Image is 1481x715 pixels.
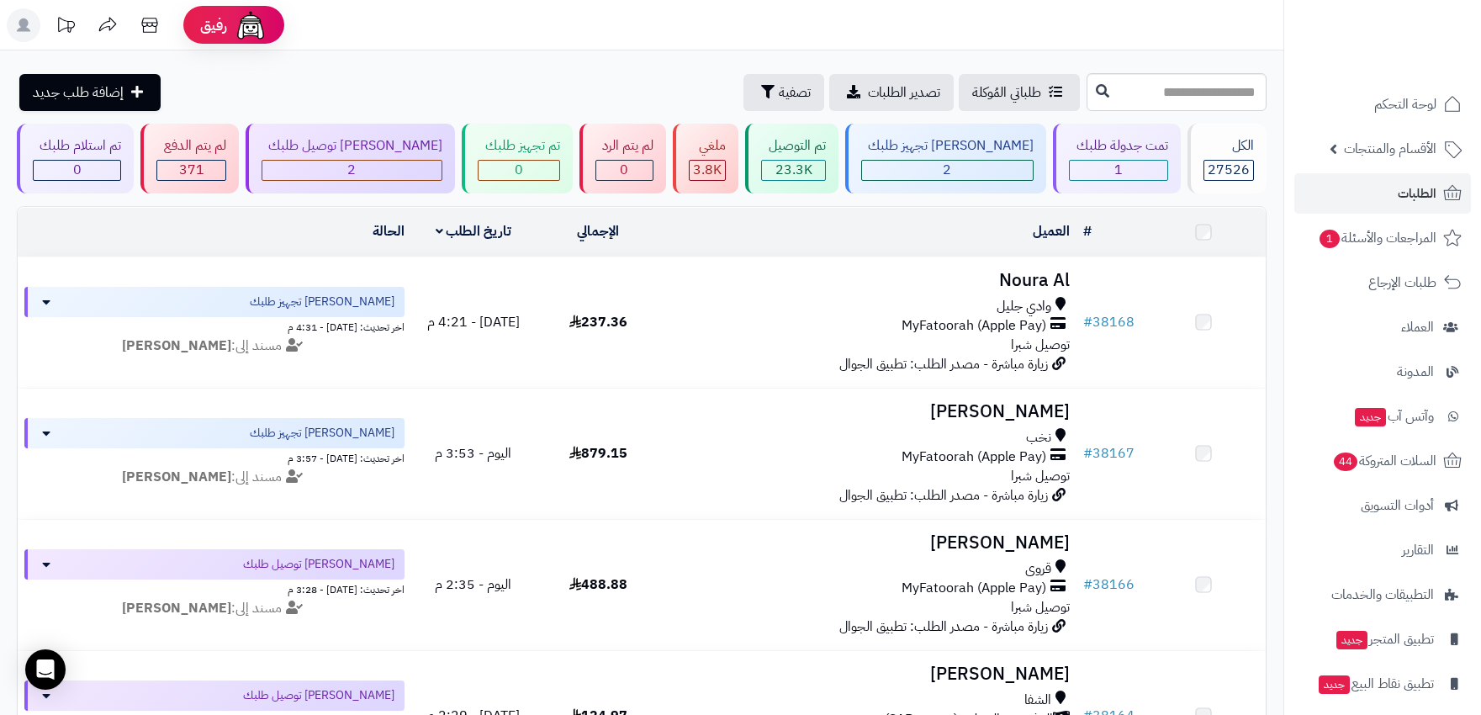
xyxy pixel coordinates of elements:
[436,221,512,241] a: تاريخ الطلب
[839,485,1048,506] span: زيارة مباشرة - مصدر الطلب: تطبيق الجوال
[24,580,405,597] div: اخر تحديث: [DATE] - 3:28 م
[1083,312,1092,332] span: #
[1083,443,1092,463] span: #
[596,161,653,180] div: 0
[122,467,231,487] strong: [PERSON_NAME]
[1033,221,1070,241] a: العميل
[24,317,405,335] div: اخر تحديث: [DATE] - 4:31 م
[1374,93,1436,116] span: لوحة التحكم
[569,575,627,595] span: 488.88
[1294,218,1471,258] a: المراجعات والأسئلة1
[1083,221,1092,241] a: #
[1294,664,1471,704] a: تطبيق نقاط البيعجديد
[743,74,824,111] button: تصفية
[262,161,442,180] div: 2
[569,443,627,463] span: 879.15
[667,533,1069,553] h3: [PERSON_NAME]
[479,161,558,180] div: 0
[842,124,1050,193] a: [PERSON_NAME] تجهيز طلبك 2
[515,160,523,180] span: 0
[1011,597,1070,617] span: توصيل شبرا
[761,136,825,156] div: تم التوصيل
[373,221,405,241] a: الحالة
[577,221,619,241] a: الإجمالي
[943,160,951,180] span: 2
[902,448,1046,467] span: MyFatoorah (Apple Pay)
[693,160,722,180] span: 3.8K
[1402,538,1434,562] span: التقارير
[347,160,356,180] span: 2
[1011,466,1070,486] span: توصيل شبرا
[902,316,1046,336] span: MyFatoorah (Apple Pay)
[25,649,66,690] div: Open Intercom Messenger
[1344,137,1436,161] span: الأقسام والمنتجات
[1083,575,1135,595] a: #38166
[122,336,231,356] strong: [PERSON_NAME]
[1398,182,1436,205] span: الطلبات
[242,124,458,193] a: [PERSON_NAME] توصيل طلبك 2
[690,161,725,180] div: 3826
[1050,124,1183,193] a: تمت جدولة طلبك 1
[458,124,575,193] a: تم تجهيز طلبك 0
[1026,428,1051,448] span: نخب
[1083,443,1135,463] a: #38167
[862,161,1033,180] div: 2
[779,82,811,103] span: تصفية
[569,312,627,332] span: 237.36
[669,124,742,193] a: ملغي 3.8K
[1320,230,1340,248] span: 1
[1294,307,1471,347] a: العملاء
[34,161,120,180] div: 0
[13,124,137,193] a: تم استلام طلبك 0
[762,161,824,180] div: 23324
[1024,691,1051,710] span: الشفا
[1353,405,1434,428] span: وآتس آب
[1294,530,1471,570] a: التقارير
[829,74,954,111] a: تصدير الطلبات
[243,556,394,573] span: [PERSON_NAME] توصيل طلبك
[157,161,225,180] div: 371
[1294,619,1471,659] a: تطبيق المتجرجديد
[1401,315,1434,339] span: العملاء
[137,124,241,193] a: لم يتم الدفع 371
[972,82,1041,103] span: طلباتي المُوكلة
[1294,575,1471,615] a: التطبيقات والخدمات
[775,160,812,180] span: 23.3K
[33,136,121,156] div: تم استلام طلبك
[1294,262,1471,303] a: طلبات الإرجاع
[1025,559,1051,579] span: قروى
[595,136,653,156] div: لم يتم الرد
[243,687,394,704] span: [PERSON_NAME] توصيل طلبك
[689,136,726,156] div: ملغي
[1070,161,1166,180] div: 1
[12,599,417,618] div: مسند إلى:
[478,136,559,156] div: تم تجهيز طلبك
[1294,84,1471,124] a: لوحة التحكم
[250,425,394,442] span: [PERSON_NAME] تجهيز طلبك
[997,297,1051,316] span: وادي جليل
[667,402,1069,421] h3: [PERSON_NAME]
[1208,160,1250,180] span: 27526
[861,136,1034,156] div: [PERSON_NAME] تجهيز طلبك
[156,136,225,156] div: لم يتم الدفع
[1011,335,1070,355] span: توصيل شبرا
[839,354,1048,374] span: زيارة مباشرة - مصدر الطلب: تطبيق الجوال
[33,82,124,103] span: إضافة طلب جديد
[250,294,394,310] span: [PERSON_NAME] تجهيز طلبك
[1294,173,1471,214] a: الطلبات
[262,136,442,156] div: [PERSON_NAME] توصيل طلبك
[45,8,87,46] a: تحديثات المنصة
[1355,408,1386,426] span: جديد
[24,448,405,466] div: اخر تحديث: [DATE] - 3:57 م
[1331,583,1434,606] span: التطبيقات والخدمات
[1083,312,1135,332] a: #38168
[1203,136,1254,156] div: الكل
[1184,124,1270,193] a: الكل27526
[427,312,520,332] span: [DATE] - 4:21 م
[620,160,628,180] span: 0
[667,271,1069,290] h3: Noura Al
[12,336,417,356] div: مسند إلى:
[1367,45,1465,80] img: logo-2.png
[234,8,267,42] img: ai-face.png
[742,124,841,193] a: تم التوصيل 23.3K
